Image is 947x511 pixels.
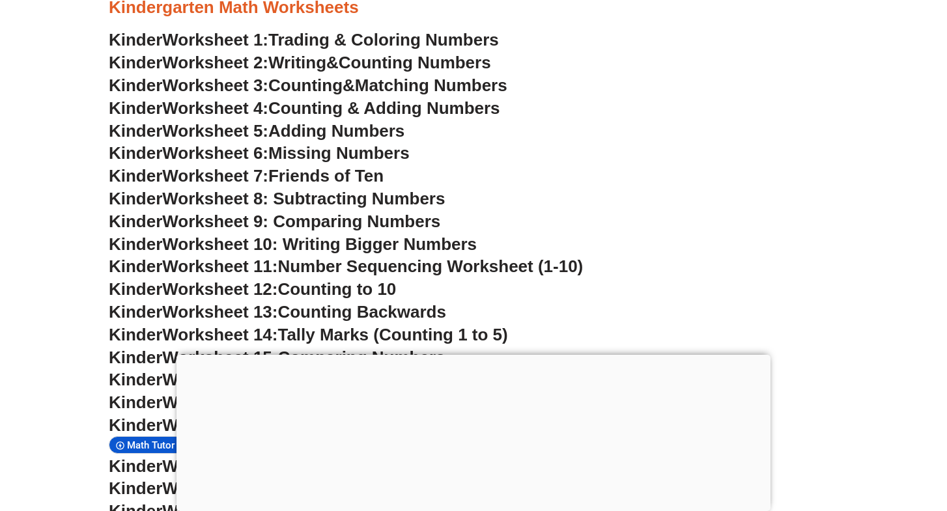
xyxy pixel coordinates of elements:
[162,234,477,254] span: Worksheet 10: Writing Bigger Numbers
[162,76,268,95] span: Worksheet 3:
[109,436,212,454] div: Math Tutor Online
[109,166,384,186] a: KinderWorksheet 7:Friends of Ten
[162,189,445,208] span: Worksheet 8: Subtracting Numbers
[162,30,268,49] span: Worksheet 1:
[109,212,440,231] a: KinderWorksheet 9: Comparing Numbers
[162,166,268,186] span: Worksheet 7:
[109,456,162,476] span: Kinder
[109,189,445,208] a: KinderWorksheet 8: Subtracting Numbers
[277,279,396,299] span: Counting to 10
[109,212,162,231] span: Kinder
[109,53,162,72] span: Kinder
[109,143,410,163] a: KinderWorksheet 6:Missing Numbers
[109,478,162,498] span: Kinder
[268,98,500,118] span: Counting & Adding Numbers
[109,98,162,118] span: Kinder
[109,53,491,72] a: KinderWorksheet 2:Writing&Counting Numbers
[109,121,162,141] span: Kinder
[162,143,268,163] span: Worksheet 6:
[127,439,208,451] span: Math Tutor Online
[268,166,384,186] span: Friends of Ten
[109,348,162,367] span: Kinder
[109,256,162,276] span: Kinder
[162,393,277,412] span: Worksheet 17:
[268,143,410,163] span: Missing Numbers
[109,98,500,118] a: KinderWorksheet 4:Counting & Adding Numbers
[109,279,162,299] span: Kinder
[162,279,277,299] span: Worksheet 12:
[268,76,343,95] span: Counting
[109,393,162,412] span: Kinder
[277,348,445,367] span: Comparing Numbers
[162,348,277,367] span: Worksheet 15:
[109,76,162,95] span: Kinder
[339,53,491,72] span: Counting Numbers
[162,98,268,118] span: Worksheet 4:
[109,30,499,49] a: KinderWorksheet 1:Trading & Coloring Numbers
[109,325,162,344] span: Kinder
[355,76,507,95] span: Matching Numbers
[109,302,162,322] span: Kinder
[882,449,947,511] iframe: Chat Widget
[162,478,277,498] span: Worksheet 20:
[162,256,277,276] span: Worksheet 11:
[162,325,277,344] span: Worksheet 14:
[277,302,445,322] span: Counting Backwards
[109,76,507,95] a: KinderWorksheet 3:Counting&Matching Numbers
[109,370,162,389] span: Kinder
[162,415,277,435] span: Worksheet 18:
[109,30,162,49] span: Kinder
[277,325,507,344] span: Tally Marks (Counting 1 to 5)
[162,121,268,141] span: Worksheet 5:
[162,212,440,231] span: Worksheet 9: Comparing Numbers
[268,121,404,141] span: Adding Numbers
[109,166,162,186] span: Kinder
[268,53,326,72] span: Writing
[268,30,499,49] span: Trading & Coloring Numbers
[162,302,277,322] span: Worksheet 13:
[177,355,770,508] iframe: Advertisement
[109,143,162,163] span: Kinder
[109,234,477,254] a: KinderWorksheet 10: Writing Bigger Numbers
[109,189,162,208] span: Kinder
[109,234,162,254] span: Kinder
[162,370,277,389] span: Worksheet 16:
[109,415,162,435] span: Kinder
[162,456,277,476] span: Worksheet 19:
[109,121,404,141] a: KinderWorksheet 5:Adding Numbers
[162,53,268,72] span: Worksheet 2:
[277,256,583,276] span: Number Sequencing Worksheet (1-10)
